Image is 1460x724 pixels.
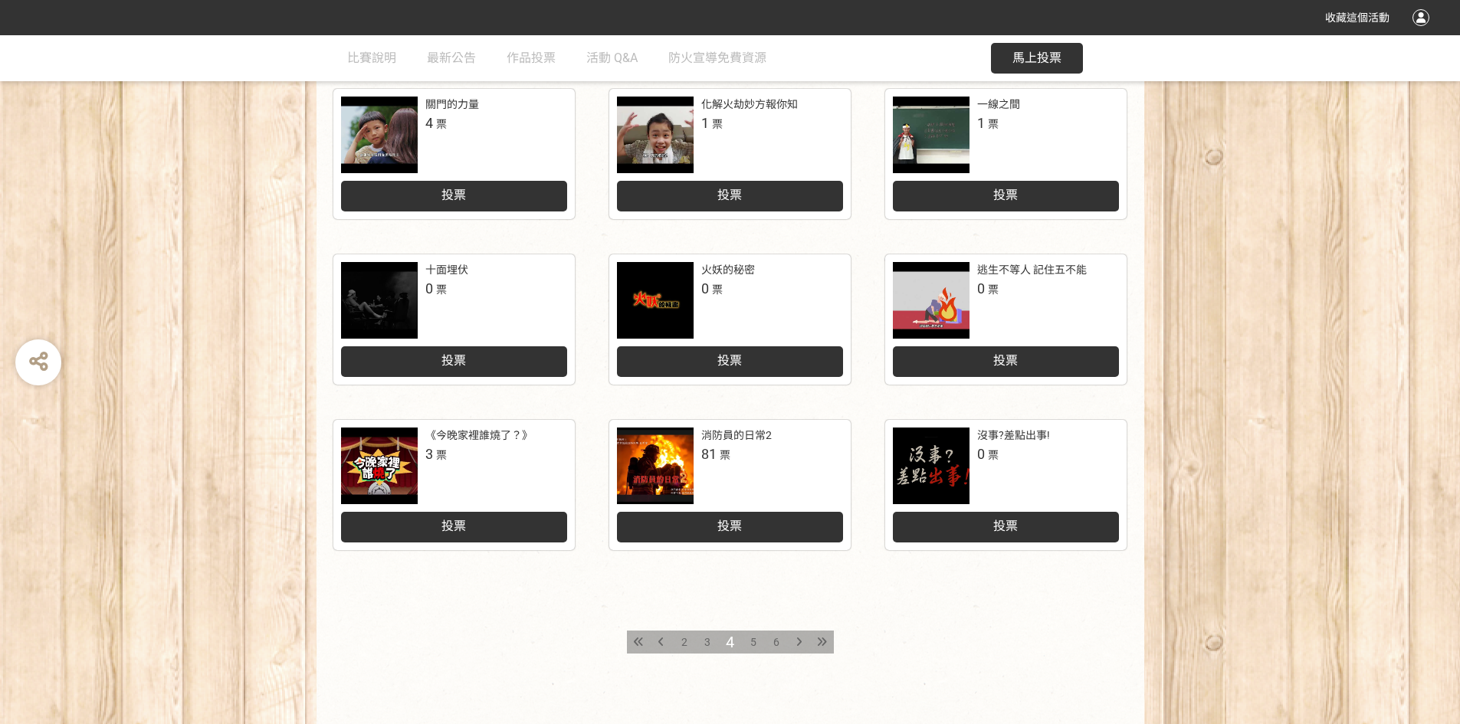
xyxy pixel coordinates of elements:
[712,118,723,130] span: 票
[1325,11,1389,24] span: 收藏這個活動
[701,428,772,444] div: 消防員的日常2
[507,51,556,65] span: 作品投票
[333,420,575,550] a: 《今晚家裡誰燒了？》3票投票
[717,519,742,533] span: 投票
[425,262,468,278] div: 十面埋伏
[977,262,1087,278] div: 逃生不等人 記住五不能
[425,115,433,131] span: 4
[441,188,466,202] span: 投票
[507,35,556,81] a: 作品投票
[441,519,466,533] span: 投票
[436,118,447,130] span: 票
[993,188,1018,202] span: 投票
[704,636,710,648] span: 3
[609,89,851,219] a: 化解火劫妙方報你知1票投票
[441,353,466,368] span: 投票
[988,118,999,130] span: 票
[427,35,476,81] a: 最新公告
[425,280,433,296] span: 0
[701,446,717,462] span: 81
[988,283,999,296] span: 票
[609,420,851,550] a: 消防員的日常281票投票
[681,636,687,648] span: 2
[425,446,433,462] span: 3
[712,283,723,296] span: 票
[717,353,742,368] span: 投票
[720,449,730,461] span: 票
[977,446,985,462] span: 0
[427,51,476,65] span: 最新公告
[586,35,638,81] a: 活動 Q&A
[436,283,447,296] span: 票
[701,115,709,131] span: 1
[586,51,638,65] span: 活動 Q&A
[885,254,1127,385] a: 逃生不等人 記住五不能0票投票
[425,428,533,444] div: 《今晚家裡誰燒了？》
[993,353,1018,368] span: 投票
[609,254,851,385] a: 火妖的秘密0票投票
[991,43,1083,74] button: 馬上投票
[717,188,742,202] span: 投票
[668,51,766,65] span: 防火宣導免費資源
[977,97,1020,113] div: 一線之間
[993,519,1018,533] span: 投票
[773,636,779,648] span: 6
[333,89,575,219] a: 關門的力量4票投票
[347,51,396,65] span: 比賽說明
[701,262,755,278] div: 火妖的秘密
[701,97,798,113] div: 化解火劫妙方報你知
[750,636,756,648] span: 5
[347,35,396,81] a: 比賽說明
[977,428,1050,444] div: 沒事?差點出事!
[977,115,985,131] span: 1
[333,254,575,385] a: 十面埋伏0票投票
[885,420,1127,550] a: 沒事?差點出事!0票投票
[1012,51,1061,65] span: 馬上投票
[425,97,479,113] div: 關門的力量
[701,280,709,296] span: 0
[668,35,766,81] a: 防火宣導免費資源
[977,280,985,296] span: 0
[726,633,734,651] span: 4
[436,449,447,461] span: 票
[988,449,999,461] span: 票
[885,89,1127,219] a: 一線之間1票投票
